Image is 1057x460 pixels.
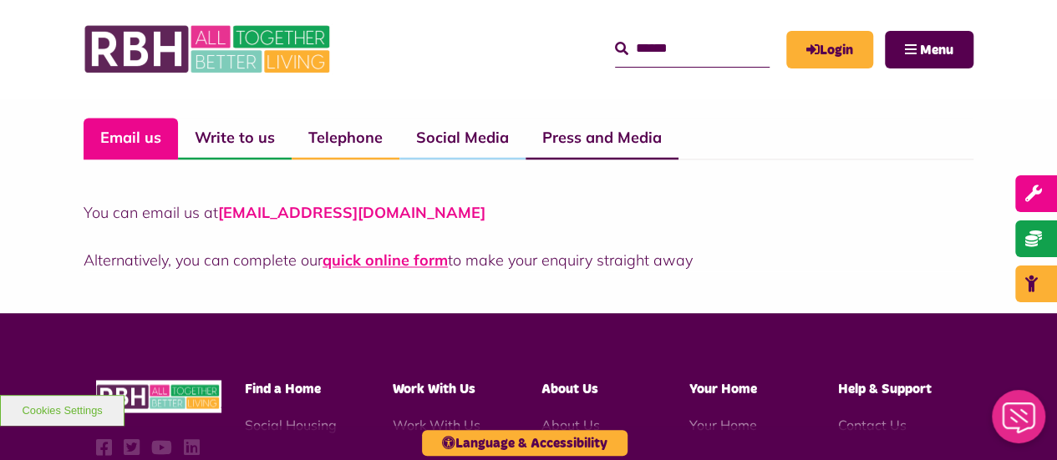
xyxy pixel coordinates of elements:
[838,416,907,432] a: Contact Us
[541,416,600,432] a: About Us
[178,118,292,159] a: Write to us
[84,17,334,82] img: RBH
[689,382,757,395] span: Your Home
[838,382,932,395] span: Help & Support
[885,31,973,68] button: Navigation
[920,43,953,57] span: Menu
[982,385,1057,460] iframe: Netcall Web Assistant for live chat
[393,382,475,395] span: Work With Us
[218,203,485,222] a: [EMAIL_ADDRESS][DOMAIN_NAME]
[84,118,178,159] a: Email us
[786,31,873,68] a: MyRBH
[96,380,221,412] img: RBH
[422,430,628,456] button: Language & Accessibility
[393,416,480,432] a: Work With Us
[526,118,678,159] a: Press and Media
[84,201,973,224] p: You can email us at
[541,382,598,395] span: About Us
[399,118,526,159] a: Social Media
[245,382,321,395] span: Find a Home
[615,31,770,67] input: Search
[84,249,973,271] p: Alternatively, you can complete our to make your enquiry straight away
[323,250,448,270] a: quick online form
[292,118,399,159] a: Telephone
[245,416,337,432] a: Social Housing - open in a new tab
[689,416,757,432] a: Your Home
